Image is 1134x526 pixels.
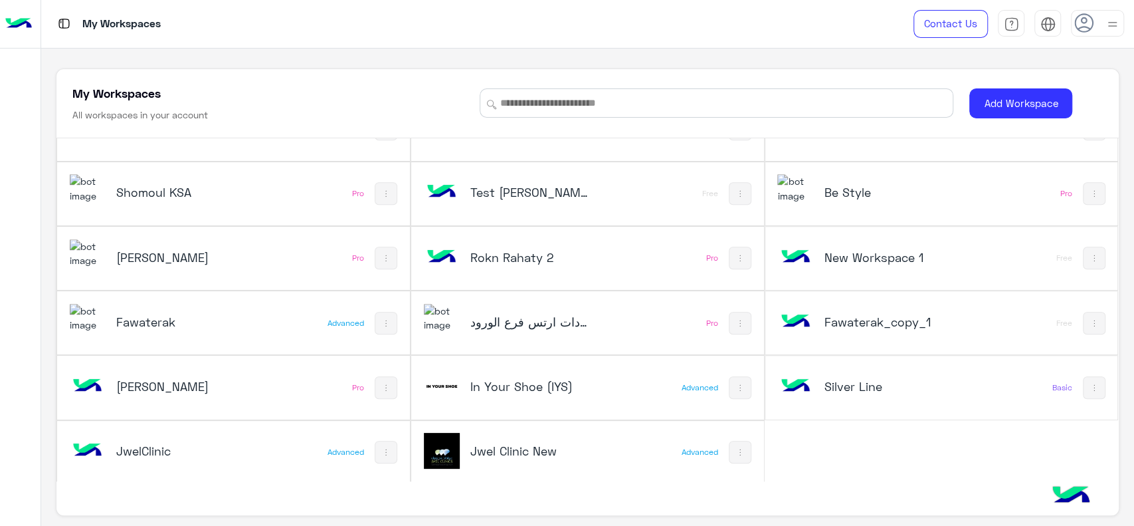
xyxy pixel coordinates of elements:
h5: Test Omar [470,184,589,200]
h5: عيادات ارتس فرع الورود [470,314,589,330]
img: bot image [424,239,460,275]
div: Pro [352,253,364,263]
div: Advanced [682,382,718,393]
a: tab [998,10,1024,38]
div: Pro [352,188,364,199]
img: 322853014244696 [70,239,106,268]
div: Free [1056,318,1072,329]
div: Free [1056,253,1072,263]
h5: Silver Line [824,378,942,394]
h5: Fawaterak [116,314,235,330]
img: 177882628735456 [424,433,460,469]
h5: Jwel Clinic New [470,443,589,459]
div: Advanced [682,447,718,458]
img: 110260793960483 [70,174,106,203]
img: Logo [5,10,32,38]
h5: My Workspaces [72,85,161,101]
div: Advanced [328,318,364,329]
h5: Be Style [824,184,942,200]
div: Basic [1052,382,1072,393]
img: tab [1040,17,1056,32]
h5: Ali Baba [116,378,235,394]
h6: All workspaces in your account [72,108,208,122]
img: bot image [424,174,460,210]
h5: In Your Shoe (IYS) [470,378,589,394]
img: bot image [777,304,813,340]
div: Pro [706,318,718,329]
a: Contact Us [913,10,988,38]
h5: Rokn Rahaty [116,249,235,265]
div: Pro [1060,188,1072,199]
img: bot image [70,368,106,404]
img: tab [56,15,72,32]
h5: Fawaterak_copy_1 [824,314,942,330]
button: Add Workspace [969,88,1072,118]
div: Pro [352,382,364,393]
div: Advanced [328,447,364,458]
div: Free [702,188,718,199]
img: hulul-logo.png [1048,473,1094,519]
p: My Workspaces [82,15,161,33]
img: tab [1004,17,1019,32]
img: 923305001092802 [424,368,460,404]
div: Pro [706,253,718,263]
img: 171468393613305 [70,304,106,332]
img: bot image [777,368,813,404]
img: 510162592189670 [777,174,813,203]
img: 718582414666387 [424,304,460,332]
h5: Rokn Rahaty 2 [470,249,589,265]
img: bot image [70,433,106,469]
h5: Shomoul KSA [116,184,235,200]
h5: JwelClinic [116,443,235,459]
h5: New Workspace 1 [824,249,942,265]
img: bot image [777,239,813,275]
img: profile [1104,16,1121,33]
